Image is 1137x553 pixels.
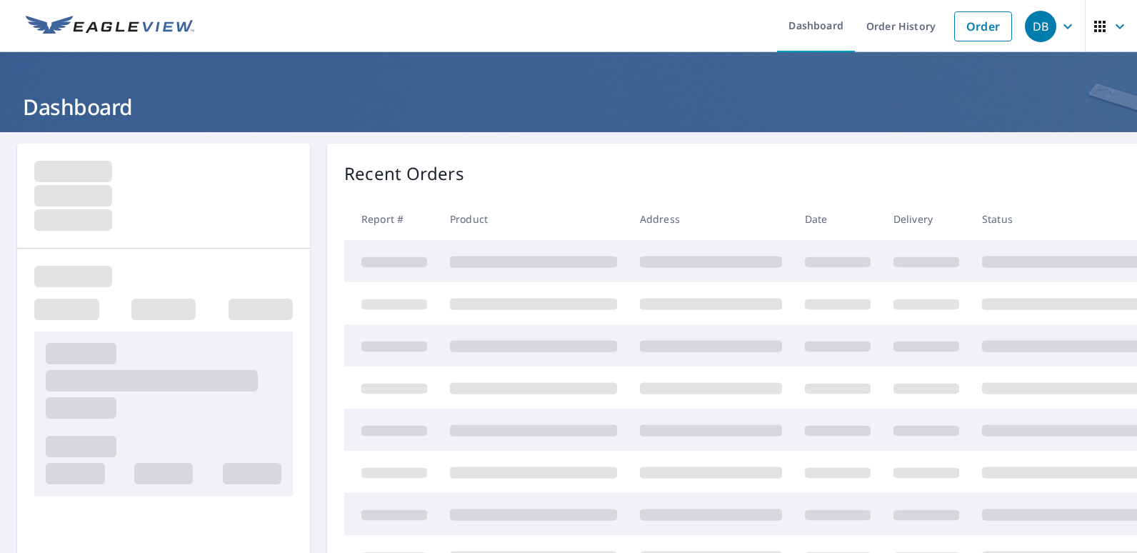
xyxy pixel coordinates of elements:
th: Address [628,198,793,240]
p: Recent Orders [344,161,464,186]
div: DB [1025,11,1056,42]
th: Delivery [882,198,971,240]
a: Order [954,11,1012,41]
img: EV Logo [26,16,194,37]
th: Product [439,198,628,240]
th: Date [793,198,882,240]
th: Report # [344,198,439,240]
h1: Dashboard [17,92,1120,121]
